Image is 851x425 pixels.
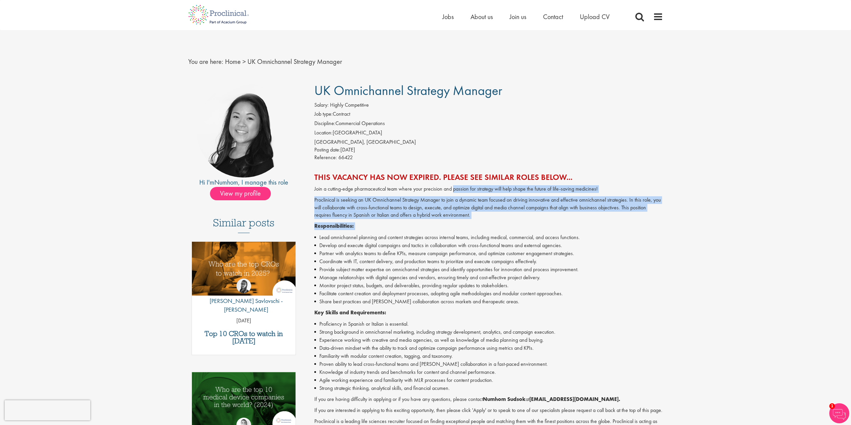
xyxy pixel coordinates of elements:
[188,178,300,187] div: Hi I'm , I manage this role
[314,196,663,219] p: Proclinical is seeking an UK Omnichannel Strategy Manager to join a dynamic team focused on drivi...
[314,290,663,298] li: Facilitate content creation and deployment processes, adopting agile methodologies and modular co...
[314,360,663,368] li: Proven ability to lead cross-functional teams and [PERSON_NAME] collaboration in a fast-paced env...
[314,407,663,414] p: If you are interested in applying to this exciting opportunity, then please click 'Apply' or to s...
[195,330,293,345] a: Top 10 CROs to watch in [DATE]
[236,279,251,293] img: Theodora Savlovschi - Wicks
[442,12,454,21] a: Jobs
[314,222,354,229] strong: Responsibilities:
[314,110,333,118] label: Job type:
[314,82,502,99] span: UK Omnichannel Strategy Manager
[580,12,610,21] a: Upload CV
[314,249,663,257] li: Partner with analytics teams to define KPIs, measure campaign performance, and optimize customer ...
[314,282,663,290] li: Monitor project status, budgets, and deliverables, providing regular updates to stakeholders.
[314,384,663,392] li: Strong strategic thinking, analytical skills, and financial acumen.
[5,400,90,420] iframe: reCAPTCHA
[314,376,663,384] li: Agile working experience and familiarity with MLR processes for content production.
[510,12,526,21] a: Join us
[247,57,342,66] span: UK Omnichannel Strategy Manager
[314,344,663,352] li: Data-driven mindset with the ability to track and optimize campaign performance using metrics and...
[192,297,296,314] p: [PERSON_NAME] Savlovschi - [PERSON_NAME]
[314,138,663,146] div: [GEOGRAPHIC_DATA], [GEOGRAPHIC_DATA]
[314,120,335,127] label: Discipline:
[242,57,246,66] span: >
[829,403,849,423] img: Chatbot
[330,101,369,108] span: Highly Competitive
[314,110,663,120] li: Contract
[314,129,663,138] li: [GEOGRAPHIC_DATA]
[314,233,663,241] li: Lead omnichannel planning and content strategies across internal teams, including medical, commer...
[314,265,663,274] li: Provide subject matter expertise on omnichannel strategies and identify opportunities for innovat...
[192,317,296,325] p: [DATE]
[543,12,563,21] a: Contact
[314,129,333,137] label: Location:
[470,12,493,21] a: About us
[210,187,271,200] span: View my profile
[314,185,663,193] p: Join a cutting-edge pharmaceutical team where your precision and passion for strategy will help s...
[829,403,835,409] span: 1
[192,242,296,296] img: Top 10 CROs 2025 | Proclinical
[314,368,663,376] li: Knowledge of industry trends and benchmarks for content and channel performance.
[314,101,329,109] label: Salary:
[197,83,291,178] img: imeage of recruiter Numhom Sudsok
[314,241,663,249] li: Develop and execute digital campaigns and tactics in collaboration with cross-functional teams an...
[338,154,353,161] span: 66422
[210,188,278,197] a: View my profile
[314,173,663,182] h2: This vacancy has now expired. Please see similar roles below...
[314,336,663,344] li: Experience working with creative and media agencies, as well as knowledge of media planning and b...
[225,57,241,66] a: breadcrumb link
[483,396,526,403] strong: Numhom Sudsok
[314,328,663,336] li: Strong background in omnichannel marketing, including strategy development, analytics, and campai...
[314,146,340,153] span: Posting date:
[213,217,275,233] h3: Similar posts
[314,154,337,162] label: Reference:
[314,120,663,129] li: Commercial Operations
[314,146,663,154] div: [DATE]
[192,242,296,301] a: Link to a post
[314,352,663,360] li: Familiarity with modular content creation, tagging, and taxonomy.
[314,309,386,316] strong: Key Skills and Requirements:
[314,396,663,403] p: If you are having difficulty in applying or if you have any questions, please contact at
[188,57,223,66] span: You are here:
[314,257,663,265] li: Coordinate with IT, content delivery, and production teams to prioritize and execute campaigns ef...
[314,274,663,282] li: Manage relationships with digital agencies and vendors, ensuring timely and cost-effective projec...
[314,298,663,306] li: Share best practices and [PERSON_NAME] collaboration across markets and therapeutic areas.
[314,320,663,328] li: Proficiency in Spanish or Italian is essential.
[192,279,296,317] a: Theodora Savlovschi - Wicks [PERSON_NAME] Savlovschi - [PERSON_NAME]
[214,178,238,187] a: Numhom
[529,396,620,403] strong: [EMAIL_ADDRESS][DOMAIN_NAME].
